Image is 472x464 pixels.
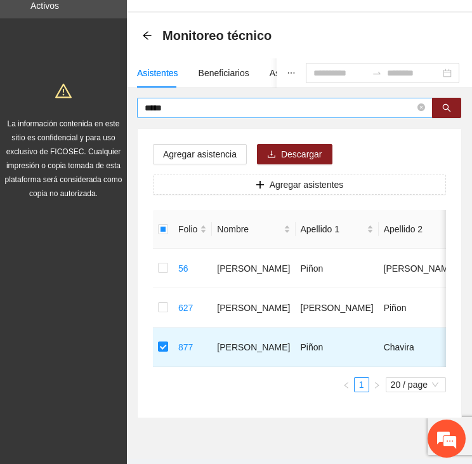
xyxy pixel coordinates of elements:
span: arrow-left [142,30,152,41]
div: Asistencias [270,66,315,80]
div: Back [142,30,152,41]
span: left [343,381,350,389]
div: Page Size [386,377,446,392]
button: ellipsis [277,58,306,88]
span: search [442,103,451,114]
textarea: Escriba su mensaje y pulse “Intro” [6,320,242,364]
span: warning [55,83,72,99]
td: [PERSON_NAME] [212,288,295,328]
span: right [373,381,381,389]
button: left [339,377,354,392]
th: Folio [173,210,212,249]
span: download [267,150,276,160]
div: Asistentes [137,66,178,80]
li: Previous Page [339,377,354,392]
li: Next Page [369,377,384,392]
span: Nombre [217,222,280,236]
button: downloadDescargar [257,144,332,164]
span: Agregar asistentes [270,178,344,192]
a: 56 [178,263,188,274]
a: 627 [178,303,193,313]
span: ellipsis [287,69,296,77]
span: close-circle [417,102,425,114]
span: Monitoreo técnico [162,25,272,46]
td: [PERSON_NAME] [379,249,462,288]
span: Folio [178,222,197,236]
div: Chatee con nosotros ahora [66,65,213,81]
a: Activos [30,1,59,11]
li: 1 [354,377,369,392]
button: Agregar asistencia [153,144,247,164]
td: [PERSON_NAME] [212,249,295,288]
span: Agregar asistencia [163,147,237,161]
span: Apellido 2 [384,222,447,236]
div: Minimizar ventana de chat en vivo [208,6,239,37]
td: Piñon [296,249,379,288]
th: Apellido 1 [296,210,379,249]
span: Apellido 1 [301,222,364,236]
td: [PERSON_NAME] [212,328,295,367]
span: to [372,68,382,78]
a: 877 [178,342,193,352]
span: plus [256,180,265,190]
td: Piñon [296,328,379,367]
th: Apellido 2 [379,210,462,249]
span: La información contenida en este sitio es confidencial y para uso exclusivo de FICOSEC. Cualquier... [5,119,122,198]
th: Nombre [212,210,295,249]
td: Piñon [379,288,462,328]
span: close-circle [417,103,425,111]
span: Descargar [281,147,322,161]
span: swap-right [372,68,382,78]
button: search [432,98,461,118]
span: Estamos en línea. [74,156,175,284]
button: right [369,377,384,392]
button: plusAgregar asistentes [153,175,446,195]
td: Chavira [379,328,462,367]
a: 1 [355,378,369,392]
span: 20 / page [391,378,441,392]
div: Beneficiarios [199,66,249,80]
td: [PERSON_NAME] [296,288,379,328]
